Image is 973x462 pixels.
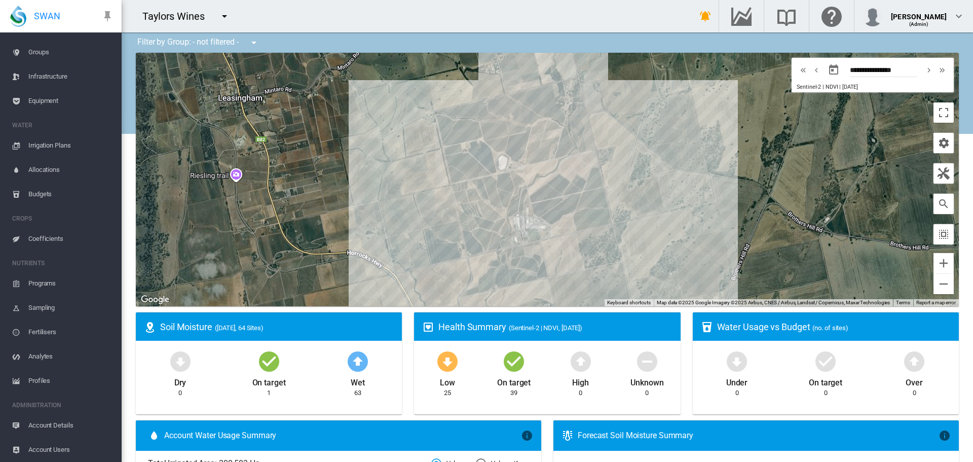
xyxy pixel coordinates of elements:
div: 0 [913,388,916,398]
md-icon: icon-chevron-down [953,10,965,22]
span: Profiles [28,369,114,393]
a: Open this area in Google Maps (opens a new window) [138,293,172,306]
button: icon-chevron-double-left [797,64,810,76]
span: (no. of sites) [812,324,848,332]
div: Wet [351,373,365,388]
md-icon: Search the knowledge base [774,10,799,22]
md-icon: Click here for help [819,10,844,22]
span: ([DATE], 64 Sites) [215,324,264,332]
span: SWAN [34,10,60,22]
a: Terms [896,300,910,305]
md-icon: icon-menu-down [248,37,260,49]
md-icon: icon-map-marker-radius [144,321,156,333]
md-icon: icon-chevron-right [923,64,934,76]
button: icon-bell-ring [695,6,716,26]
a: Report a map error [916,300,956,305]
img: SWAN-Landscape-Logo-Colour-drop.png [10,6,26,27]
button: Toggle fullscreen view [933,102,954,123]
div: Low [440,373,455,388]
md-icon: icon-arrow-up-bold-circle [569,349,593,373]
button: icon-cog [933,133,954,153]
md-icon: icon-magnify [938,198,950,210]
div: On target [252,373,286,388]
div: 63 [354,388,361,398]
md-icon: icon-checkbox-marked-circle [257,349,281,373]
button: Zoom in [933,253,954,273]
span: Infrastructure [28,64,114,89]
div: 0 [579,388,582,398]
div: Under [726,373,748,388]
img: profile.jpg [863,6,883,26]
md-icon: icon-arrow-up-bold-circle [346,349,370,373]
div: Soil Moisture [160,321,394,333]
div: Forecast Soil Moisture Summary [578,430,939,441]
button: icon-select-all [933,224,954,244]
span: Allocations [28,158,114,182]
div: Filter by Group: - not filtered - [130,32,267,53]
div: High [572,373,589,388]
span: Equipment [28,89,114,113]
span: Analytes [28,344,114,369]
span: Account Details [28,413,114,438]
div: 0 [735,388,739,398]
md-icon: icon-arrow-down-bold-circle [435,349,460,373]
div: Taylors Wines [142,9,214,23]
md-icon: icon-heart-box-outline [422,321,434,333]
button: icon-chevron-right [922,64,935,76]
div: 0 [824,388,828,398]
md-icon: icon-cog [938,137,950,149]
div: 25 [444,388,451,398]
span: Irrigation Plans [28,133,114,158]
span: Account Users [28,438,114,462]
button: icon-chevron-double-right [935,64,949,76]
button: Keyboard shortcuts [607,299,651,306]
span: Account Water Usage Summary [164,430,521,441]
div: 0 [178,388,182,398]
div: 1 [267,388,271,398]
md-icon: icon-bell-ring [699,10,712,22]
div: On target [497,373,531,388]
img: Google [138,293,172,306]
button: md-calendar [824,60,844,80]
button: icon-magnify [933,194,954,214]
md-icon: icon-chevron-left [811,64,822,76]
md-icon: icon-select-all [938,228,950,240]
md-icon: icon-arrow-up-bold-circle [902,349,926,373]
md-icon: icon-information [939,430,951,442]
div: [PERSON_NAME] [891,8,947,18]
md-icon: icon-checkbox-marked-circle [502,349,526,373]
button: Zoom out [933,274,954,294]
span: Groups [28,40,114,64]
span: (Admin) [909,21,929,27]
md-icon: icon-chevron-double-right [937,64,948,76]
span: WATER [12,117,114,133]
button: icon-menu-down [244,32,264,53]
div: 39 [510,388,517,398]
span: (Sentinel-2 | NDVI, [DATE]) [509,324,582,332]
md-icon: icon-water [148,430,160,442]
span: CROPS [12,210,114,227]
md-icon: icon-checkbox-marked-circle [813,349,838,373]
span: | [DATE] [839,84,857,90]
span: Fertilisers [28,320,114,344]
div: 0 [645,388,649,398]
md-icon: icon-pin [101,10,114,22]
span: NUTRIENTS [12,255,114,271]
md-icon: icon-menu-down [218,10,231,22]
span: ADMINISTRATION [12,397,114,413]
span: Sampling [28,296,114,320]
div: Health Summary [438,321,672,333]
md-icon: Go to the Data Hub [729,10,754,22]
span: Programs [28,271,114,296]
md-icon: icon-information [521,430,533,442]
span: Sentinel-2 | NDVI [797,84,838,90]
div: Dry [174,373,186,388]
span: Coefficients [28,227,114,251]
span: Budgets [28,182,114,206]
md-icon: icon-thermometer-lines [562,430,574,442]
md-icon: icon-arrow-down-bold-circle [725,349,749,373]
button: icon-menu-down [214,6,235,26]
span: Map data ©2025 Google Imagery ©2025 Airbus, CNES / Airbus, Landsat / Copernicus, Maxar Technologies [657,300,890,305]
div: Unknown [630,373,663,388]
md-icon: icon-minus-circle [635,349,659,373]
